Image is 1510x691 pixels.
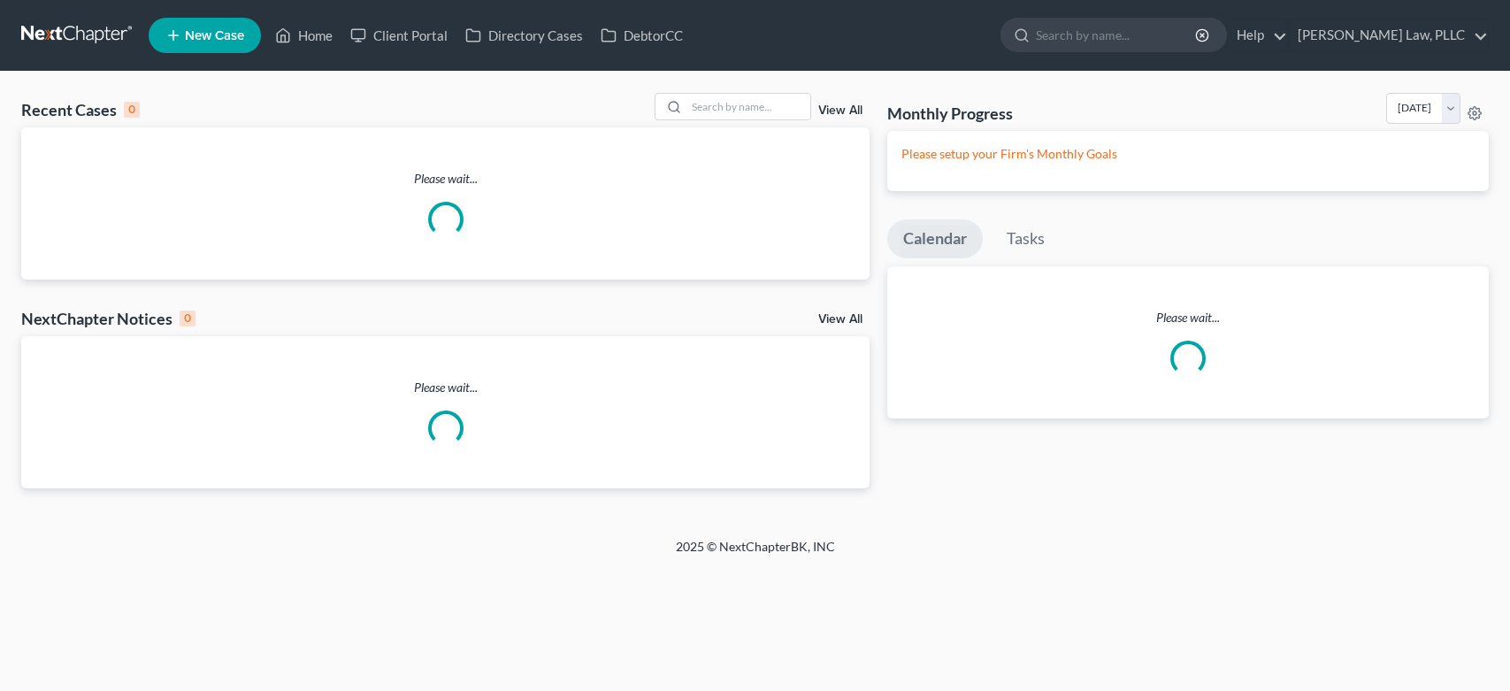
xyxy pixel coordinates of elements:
[21,170,870,188] p: Please wait...
[124,102,140,118] div: 0
[887,103,1013,124] h3: Monthly Progress
[991,219,1061,258] a: Tasks
[818,104,862,117] a: View All
[341,19,456,51] a: Client Portal
[592,19,692,51] a: DebtorCC
[180,311,195,326] div: 0
[818,313,862,326] a: View All
[21,308,195,329] div: NextChapter Notices
[887,219,983,258] a: Calendar
[686,94,810,119] input: Search by name...
[21,379,870,396] p: Please wait...
[251,538,1260,570] div: 2025 © NextChapterBK, INC
[887,309,1489,326] p: Please wait...
[901,145,1475,163] p: Please setup your Firm's Monthly Goals
[1036,19,1198,51] input: Search by name...
[266,19,341,51] a: Home
[1289,19,1488,51] a: [PERSON_NAME] Law, PLLC
[1228,19,1287,51] a: Help
[456,19,592,51] a: Directory Cases
[21,99,140,120] div: Recent Cases
[185,29,244,42] span: New Case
